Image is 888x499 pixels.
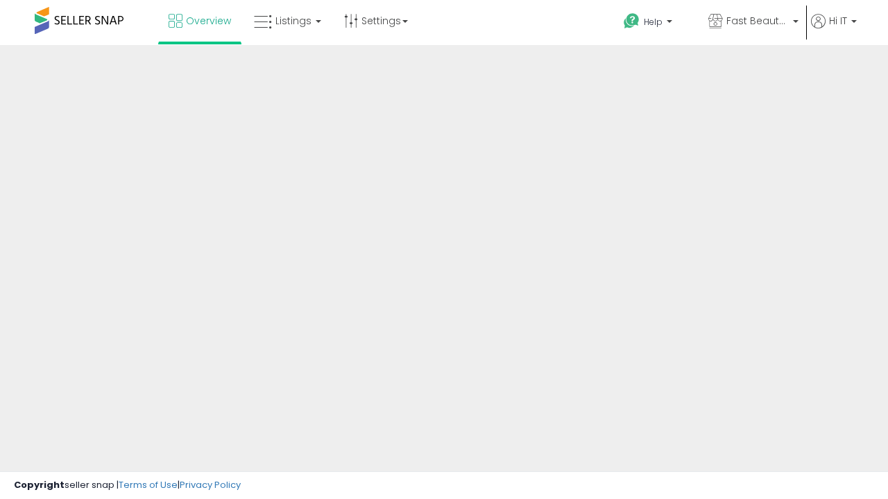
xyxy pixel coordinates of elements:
[180,478,241,491] a: Privacy Policy
[14,478,65,491] strong: Copyright
[726,14,789,28] span: Fast Beauty ([GEOGRAPHIC_DATA])
[14,479,241,492] div: seller snap | |
[811,14,857,45] a: Hi IT
[623,12,640,30] i: Get Help
[275,14,311,28] span: Listings
[119,478,178,491] a: Terms of Use
[644,16,663,28] span: Help
[829,14,847,28] span: Hi IT
[186,14,231,28] span: Overview
[613,2,696,45] a: Help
